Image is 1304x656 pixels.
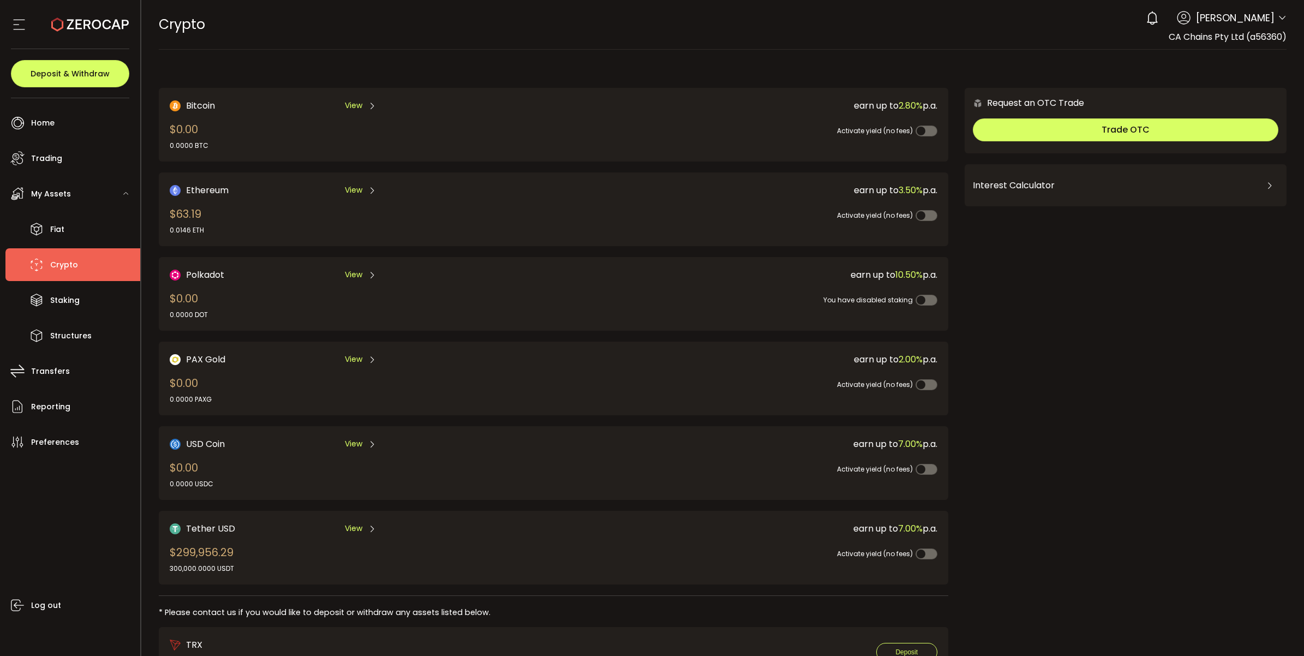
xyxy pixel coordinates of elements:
span: Polkadot [186,268,224,282]
iframe: Chat Widget [1173,538,1304,656]
span: Fiat [50,222,64,237]
span: Tether USD [186,522,235,535]
div: $0.00 [170,290,208,320]
span: Preferences [31,434,79,450]
div: $0.00 [170,121,208,151]
img: Ethereum [170,185,181,196]
span: Activate yield (no fees) [837,126,913,135]
span: View [345,184,362,196]
span: 7.00% [898,438,923,450]
span: Deposit & Withdraw [31,70,110,77]
div: $0.00 [170,375,212,404]
span: Crypto [159,15,205,34]
img: Bitcoin [170,100,181,111]
div: 0.0000 DOT [170,310,208,320]
div: 0.0000 USDC [170,479,213,489]
span: Crypto [50,257,78,273]
span: View [345,100,362,111]
span: Staking [50,293,80,308]
span: PAX Gold [186,353,225,366]
span: Ethereum [186,183,229,197]
span: Activate yield (no fees) [837,380,913,389]
div: Interest Calculator [973,172,1278,199]
span: My Assets [31,186,71,202]
span: View [345,354,362,365]
span: USD Coin [186,437,225,451]
img: USD Coin [170,439,181,450]
div: $63.19 [170,206,204,235]
span: View [345,523,362,534]
div: 聊天小组件 [1173,538,1304,656]
span: Trade OTC [1102,123,1150,136]
div: 0.0146 ETH [170,225,204,235]
span: [PERSON_NAME] [1196,10,1275,25]
span: 7.00% [898,522,923,535]
span: Trading [31,151,62,166]
div: earn up to p.a. [537,99,937,112]
img: 6nGpN7MZ9FLuBP83NiajKbTRY4UzlzQtBKtCrLLspmCkSvCZHBKvY3NxgQaT5JnOQREvtQ257bXeeSTueZfAPizblJ+Fe8JwA... [973,98,983,108]
span: Structures [50,328,92,344]
div: $299,956.29 [170,544,234,574]
div: $0.00 [170,460,213,489]
div: earn up to p.a. [537,522,937,535]
span: You have disabled staking [823,295,913,305]
div: 300,000.0000 USDT [170,564,234,574]
div: earn up to p.a. [537,353,937,366]
div: earn up to p.a. [537,183,937,197]
div: 0.0000 PAXG [170,395,212,404]
span: Activate yield (no fees) [837,211,913,220]
img: Tether USD [170,523,181,534]
div: * Please contact us if you would like to deposit or withdraw any assets listed below. [159,607,948,618]
span: Reporting [31,399,70,415]
img: DOT [170,270,181,281]
button: Trade OTC [973,118,1278,141]
span: CA Chains Pty Ltd (a56360) [1169,31,1287,43]
span: 3.50% [899,184,923,196]
span: Bitcoin [186,99,215,112]
span: TRX [186,638,202,652]
span: 10.50% [895,269,923,281]
div: earn up to p.a. [537,437,937,451]
span: Deposit [895,648,918,656]
span: Home [31,115,55,131]
img: trx_portfolio.png [170,640,181,651]
button: Deposit & Withdraw [11,60,129,87]
span: Transfers [31,363,70,379]
span: View [345,269,362,281]
span: 2.00% [899,353,923,366]
span: Activate yield (no fees) [837,464,913,474]
span: Activate yield (no fees) [837,549,913,558]
img: PAX Gold [170,354,181,365]
div: earn up to p.a. [537,268,937,282]
div: 0.0000 BTC [170,141,208,151]
span: Log out [31,598,61,613]
span: View [345,438,362,450]
div: Request an OTC Trade [965,96,1084,110]
span: 2.80% [899,99,923,112]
